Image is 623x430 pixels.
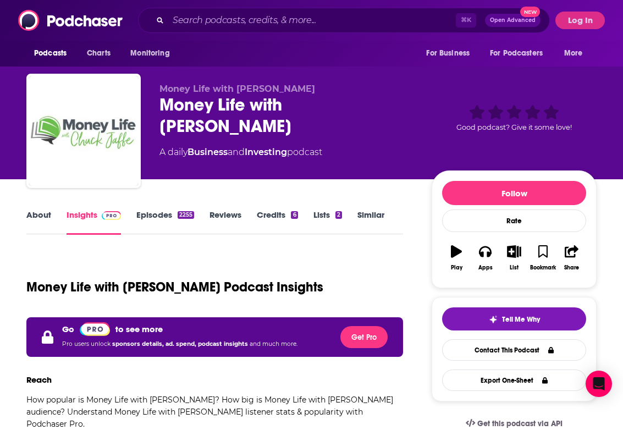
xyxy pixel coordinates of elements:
span: New [520,7,540,17]
h3: Reach [26,374,52,385]
p: to see more [115,324,163,334]
a: Pro website [80,322,110,336]
button: Share [558,238,586,278]
button: Bookmark [528,238,557,278]
button: Open AdvancedNew [485,14,541,27]
a: Contact This Podcast [442,339,586,361]
button: open menu [418,43,483,64]
img: Podchaser Pro [102,211,121,220]
div: A daily podcast [159,146,322,159]
a: Lists2 [313,210,342,235]
div: Share [564,264,579,271]
div: 6 [291,211,297,219]
span: sponsors details, ad. spend, podcast insights [112,340,250,348]
button: Follow [442,181,586,205]
div: Open Intercom Messenger [586,371,612,397]
span: and [228,147,245,157]
span: Good podcast? Give it some love! [456,123,572,131]
button: tell me why sparkleTell Me Why [442,307,586,330]
div: Rate [442,210,586,232]
div: Good podcast? Give it some love! [432,84,597,152]
button: Get Pro [340,326,388,348]
div: Play [451,264,462,271]
input: Search podcasts, credits, & more... [168,12,456,29]
p: How popular is Money Life with [PERSON_NAME]? How big is Money Life with [PERSON_NAME] audience? ... [26,394,403,430]
span: Charts [87,46,111,61]
button: open menu [26,43,81,64]
div: Search podcasts, credits, & more... [138,8,550,33]
img: Podchaser - Follow, Share and Rate Podcasts [18,10,124,31]
button: Export One-Sheet [442,370,586,391]
div: 2255 [178,211,194,219]
span: Tell Me Why [502,315,540,324]
p: Pro users unlock and much more. [62,336,297,352]
div: Bookmark [530,264,556,271]
a: Credits6 [257,210,297,235]
span: Podcasts [34,46,67,61]
span: For Podcasters [490,46,543,61]
a: Business [188,147,228,157]
button: open menu [123,43,184,64]
button: open menu [556,43,597,64]
p: Go [62,324,74,334]
img: Podchaser Pro [80,322,110,336]
span: Monitoring [130,46,169,61]
span: More [564,46,583,61]
span: Get this podcast via API [477,419,563,428]
div: Apps [478,264,493,271]
h1: Money Life with [PERSON_NAME] Podcast Insights [26,279,323,295]
a: Episodes2255 [136,210,194,235]
div: List [510,264,519,271]
img: tell me why sparkle [489,315,498,324]
a: InsightsPodchaser Pro [67,210,121,235]
a: About [26,210,51,235]
a: Investing [245,147,287,157]
span: Open Advanced [490,18,536,23]
a: Charts [80,43,117,64]
img: Money Life with Chuck Jaffe [29,76,139,186]
button: List [500,238,528,278]
button: Log In [555,12,605,29]
button: open menu [483,43,559,64]
div: 2 [335,211,342,219]
span: ⌘ K [456,13,476,27]
a: Reviews [209,210,241,235]
a: Similar [357,210,384,235]
span: For Business [426,46,470,61]
button: Apps [471,238,499,278]
button: Play [442,238,471,278]
span: Money Life with [PERSON_NAME] [159,84,315,94]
